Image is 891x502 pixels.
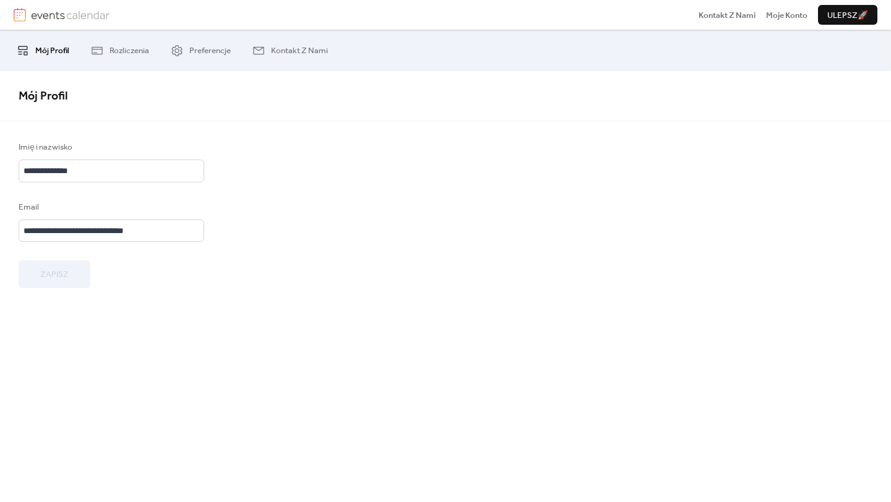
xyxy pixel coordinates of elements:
[19,85,68,108] span: Mój Profil
[19,201,202,213] div: Email
[243,35,337,66] a: Kontakt Z Nami
[699,9,755,21] a: Kontakt Z Nami
[827,9,868,22] span: ulepsz 🚀
[161,35,240,66] a: Preferencje
[818,5,877,25] button: ulepsz🚀
[699,9,755,22] span: Kontakt Z Nami
[14,8,26,22] img: logo
[766,9,807,22] span: Moje Konto
[766,9,807,21] a: Moje Konto
[19,141,202,153] div: Imię i nazwisko
[7,35,79,66] a: Mój Profil
[35,45,69,57] span: Mój Profil
[82,35,158,66] a: Rozliczenia
[189,45,231,57] span: Preferencje
[31,8,110,22] img: logotype
[110,45,149,57] span: Rozliczenia
[271,45,328,57] span: Kontakt Z Nami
